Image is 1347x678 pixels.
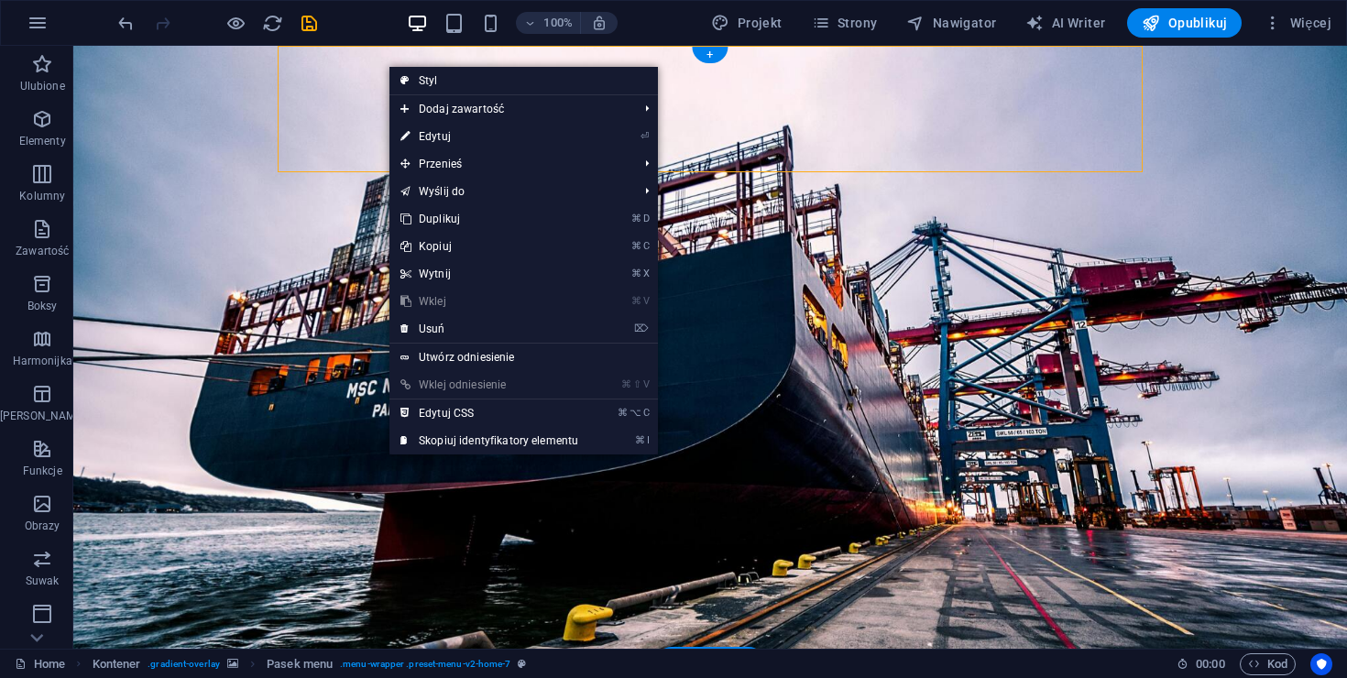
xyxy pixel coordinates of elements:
[389,371,589,399] a: ⌘⇧VWklej odniesienie
[389,344,658,371] a: Utwórz odniesienie
[1127,8,1242,38] button: Opublikuj
[543,12,573,34] h6: 100%
[692,47,728,63] div: +
[25,519,60,533] p: Obrazy
[298,12,320,34] button: save
[643,213,649,224] i: D
[115,13,137,34] i: Cofnij: Zmień języki (Ctrl+Z)
[631,295,641,307] i: ⌘
[805,8,885,38] button: Strony
[906,14,996,32] span: Nawigator
[267,653,333,675] span: Kliknij, aby zaznaczyć. Kliknij dwukrotnie, aby edytować
[1209,657,1211,671] span: :
[389,150,630,178] span: Przenieś
[389,288,589,315] a: ⌘VWklej
[389,178,630,205] a: Wyślij do
[389,205,589,233] a: ⌘DDuplikuj
[227,659,238,669] i: Ten element zawiera tło
[631,240,641,252] i: ⌘
[647,434,649,446] i: I
[1018,8,1112,38] button: AI Writer
[26,574,60,588] p: Suwak
[389,427,589,454] a: ⌘ISkopiuj identyfikatory elementu
[16,244,69,258] p: Zawartość
[643,407,649,419] i: C
[516,12,581,34] button: 100%
[711,14,782,32] span: Projekt
[389,233,589,260] a: ⌘CKopiuj
[20,79,65,93] p: Ulubione
[15,653,65,675] a: Kliknij, aby anulować zaznaczenie. Kliknij dwukrotnie, aby otworzyć Strony
[1240,653,1296,675] button: Kod
[631,268,641,279] i: ⌘
[591,15,608,31] i: Po zmianie rozmiaru automatycznie dostosowuje poziom powiększenia do wybranego urządzenia.
[643,295,649,307] i: V
[23,464,62,478] p: Funkcje
[389,95,630,123] span: Dodaj zawartość
[299,13,320,34] i: Zapisz (Ctrl+S)
[19,189,65,203] p: Kolumny
[618,407,628,419] i: ⌘
[812,14,878,32] span: Strony
[19,134,66,148] p: Elementy
[518,659,526,669] i: Ten element jest konfigurowalnym ustawieniem wstępnym
[899,8,1003,38] button: Nawigator
[621,378,631,390] i: ⌘
[643,378,649,390] i: V
[148,653,220,675] span: . gradient-overlay
[1177,653,1225,675] h6: Czas sesji
[389,260,589,288] a: ⌘XWytnij
[1196,653,1224,675] span: 00 00
[1025,14,1105,32] span: AI Writer
[1256,8,1339,38] button: Więcej
[13,354,72,368] p: Harmonijka
[634,323,649,334] i: ⌦
[656,647,764,678] div: + Dodaj sekcję
[643,268,649,279] i: X
[1264,14,1331,32] span: Więcej
[704,8,789,38] button: Projekt
[633,378,641,390] i: ⇧
[643,240,649,252] i: C
[1142,14,1227,32] span: Opublikuj
[224,12,246,34] button: Kliknij tutaj, aby wyjść z trybu podglądu i kontynuować edycję
[631,213,641,224] i: ⌘
[115,12,137,34] button: undo
[93,653,527,675] nav: breadcrumb
[641,130,649,142] i: ⏎
[1248,653,1287,675] span: Kod
[389,399,589,427] a: ⌘⌥CEdytuj CSS
[630,407,641,419] i: ⌥
[93,653,141,675] span: Kliknij, aby zaznaczyć. Kliknij dwukrotnie, aby edytować
[389,67,658,94] a: Styl
[261,12,283,34] button: reload
[704,8,789,38] div: Projekt (Ctrl+Alt+Y)
[1310,653,1332,675] button: Usercentrics
[340,653,510,675] span: . menu-wrapper .preset-menu-v2-home-7
[389,123,589,150] a: ⏎Edytuj
[389,315,589,343] a: ⌦Usuń
[262,13,283,34] i: Przeładuj stronę
[27,299,58,313] p: Boksy
[635,434,645,446] i: ⌘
